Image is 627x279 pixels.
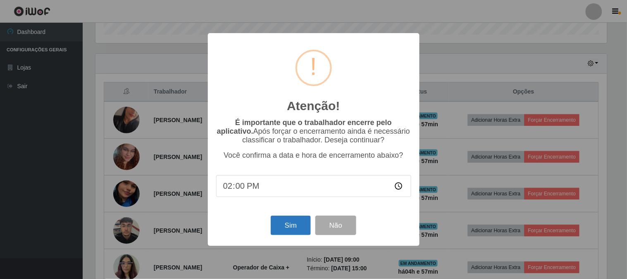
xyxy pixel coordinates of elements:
button: Sim [271,216,311,235]
h2: Atenção! [287,99,340,113]
p: Após forçar o encerramento ainda é necessário classificar o trabalhador. Deseja continuar? [216,118,411,144]
p: Você confirma a data e hora de encerramento abaixo? [216,151,411,160]
button: Não [315,216,356,235]
b: É importante que o trabalhador encerre pelo aplicativo. [217,118,392,135]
